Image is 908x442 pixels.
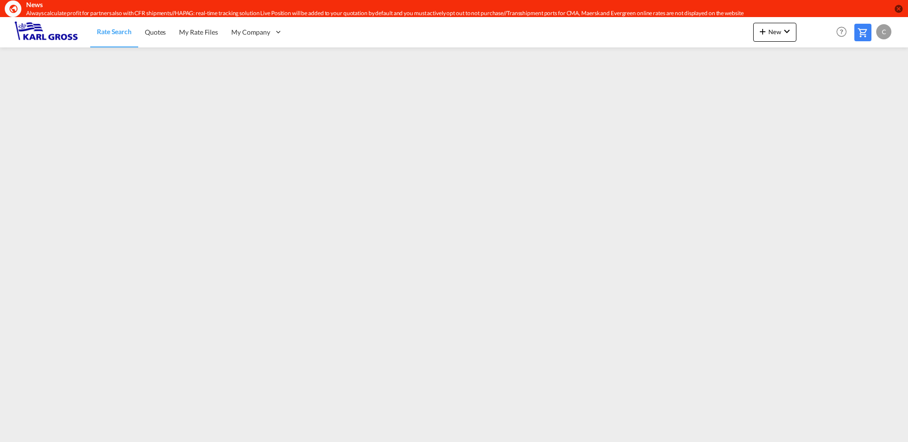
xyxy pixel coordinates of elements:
md-icon: icon-chevron-down [781,26,793,37]
button: icon-plus 400-fgNewicon-chevron-down [753,23,796,42]
md-icon: icon-plus 400-fg [757,26,768,37]
span: My Rate Files [179,28,218,36]
span: My Company [231,28,270,37]
div: C [876,24,891,39]
button: icon-close-circle [894,4,903,13]
span: Help [833,24,850,40]
a: My Rate Files [172,17,225,47]
div: My Company [225,17,289,47]
span: Quotes [145,28,166,36]
md-icon: icon-earth [9,4,18,13]
img: 3269c73066d711f095e541db4db89301.png [14,21,78,43]
span: Rate Search [97,28,132,36]
div: Always calculate profit for partners also with CFR shipments//HAPAG: real-time tracking solution ... [26,9,768,18]
div: Help [833,24,854,41]
span: New [757,28,793,36]
a: Quotes [138,17,172,47]
iframe: Chat [7,392,40,428]
a: Rate Search [90,17,138,47]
